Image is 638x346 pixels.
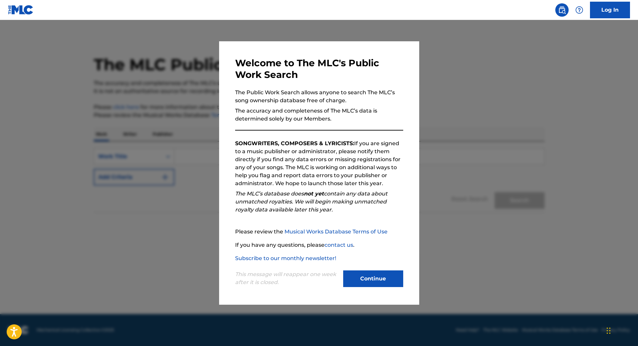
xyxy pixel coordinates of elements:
img: help [575,6,583,14]
div: Help [573,3,586,17]
strong: SONGWRITERS, COMPOSERS & LYRICISTS: [235,140,354,147]
strong: not yet [304,190,324,197]
img: search [558,6,566,14]
p: Please review the [235,228,403,236]
a: Log In [590,2,630,18]
a: Subscribe to our monthly newsletter! [235,255,336,261]
h3: Welcome to The MLC's Public Work Search [235,57,403,81]
button: Continue [343,270,403,287]
iframe: Chat Widget [605,314,638,346]
p: If you have any questions, please . [235,241,403,249]
p: If you are signed to a music publisher or administrator, please notify them directly if you find ... [235,140,403,187]
p: This message will reappear one week after it is closed. [235,270,339,286]
div: Drag [607,321,611,341]
p: The accuracy and completeness of The MLC’s data is determined solely by our Members. [235,107,403,123]
a: Musical Works Database Terms of Use [284,228,388,235]
em: The MLC’s database does contain any data about unmatched royalties. We will begin making unmatche... [235,190,388,213]
a: Public Search [555,3,569,17]
a: contact us [325,242,353,248]
img: MLC Logo [8,5,34,15]
p: The Public Work Search allows anyone to search The MLC’s song ownership database free of charge. [235,89,403,105]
